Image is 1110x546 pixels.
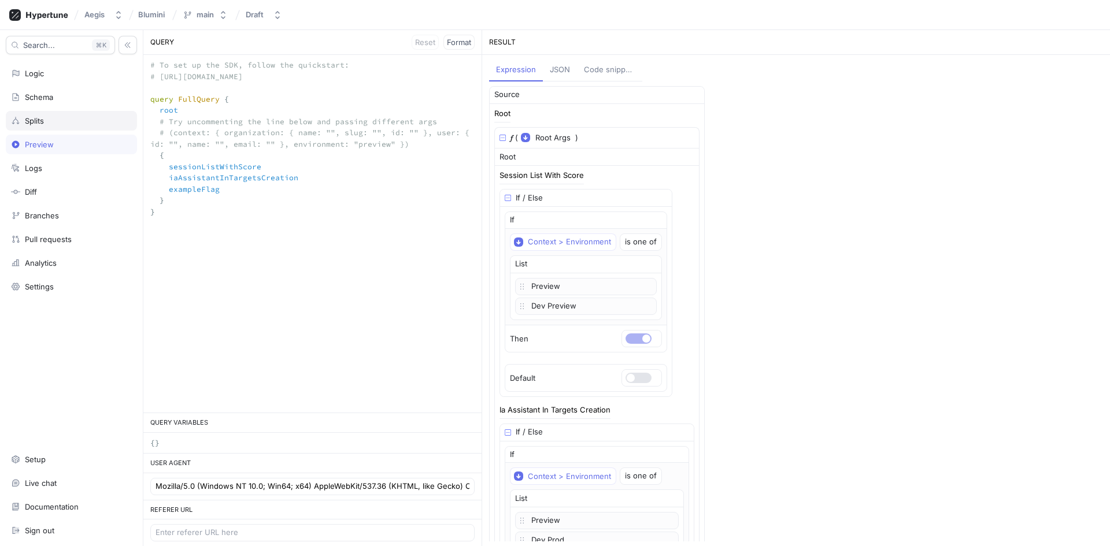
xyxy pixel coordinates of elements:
[510,333,528,345] p: Then
[143,500,482,520] div: REFERER URL
[23,42,55,49] span: Search...
[494,110,510,117] div: Root
[499,172,584,179] div: Session List With Score
[25,187,37,196] div: Diff
[25,502,79,511] div: Documentation
[584,64,635,76] div: Code snippets
[489,60,543,81] button: Expression
[510,233,616,251] button: Context > Environment
[143,30,482,55] div: QUERY
[25,69,44,78] div: Logic
[138,10,165,18] span: Blumini
[143,413,482,433] div: QUERY VARIABLES
[25,116,44,125] div: Splits
[510,467,616,485] button: Context > Environment
[577,60,642,81] button: Code snippets
[92,39,110,51] div: K
[178,5,232,24] button: main
[25,455,46,464] div: Setup
[25,164,42,173] div: Logs
[510,132,513,144] div: 𝑓
[510,373,535,384] p: Default
[25,211,59,220] div: Branches
[241,5,287,24] button: Draft
[499,151,516,163] div: Root
[528,237,611,247] div: Context > Environment
[143,55,482,233] textarea: # To set up the SDK, follow the quickstart: # [URL][DOMAIN_NAME] query FullQuery { root # Try unc...
[6,36,115,54] button: Search...K
[25,478,57,488] div: Live chat
[6,497,137,517] a: Documentation
[543,60,577,81] button: JSON
[84,10,105,20] div: Aegis
[535,132,571,144] span: Root Args
[510,214,515,226] p: If
[80,5,128,24] button: Aegis
[515,493,527,504] div: List
[528,471,611,481] div: Context > Environment
[515,132,518,144] div: (
[197,10,214,20] div: main
[575,132,578,144] div: )
[415,39,435,46] span: Reset
[516,426,543,438] div: If / Else
[496,64,536,76] div: Expression
[143,433,482,454] textarea: {}
[625,239,657,246] div: is one of
[447,39,471,46] span: Format
[156,527,469,538] input: Enter referer URL here
[246,10,264,20] div: Draft
[143,454,482,473] div: USER AGENT
[25,526,54,535] div: Sign out
[510,449,515,460] p: If
[499,406,610,414] div: Ia Assistant In Targets Creation
[550,64,570,76] div: JSON
[516,192,543,204] div: If / Else
[25,140,54,149] div: Preview
[412,35,439,50] button: Reset
[443,35,475,50] button: Format
[25,282,54,291] div: Settings
[25,92,53,102] div: Schema
[25,258,57,268] div: Analytics
[494,89,520,101] div: Source
[515,258,527,270] div: List
[156,481,469,492] input: Enter user agent here
[25,235,72,244] div: Pull requests
[625,473,657,480] div: is one of
[482,30,1110,55] div: RESULT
